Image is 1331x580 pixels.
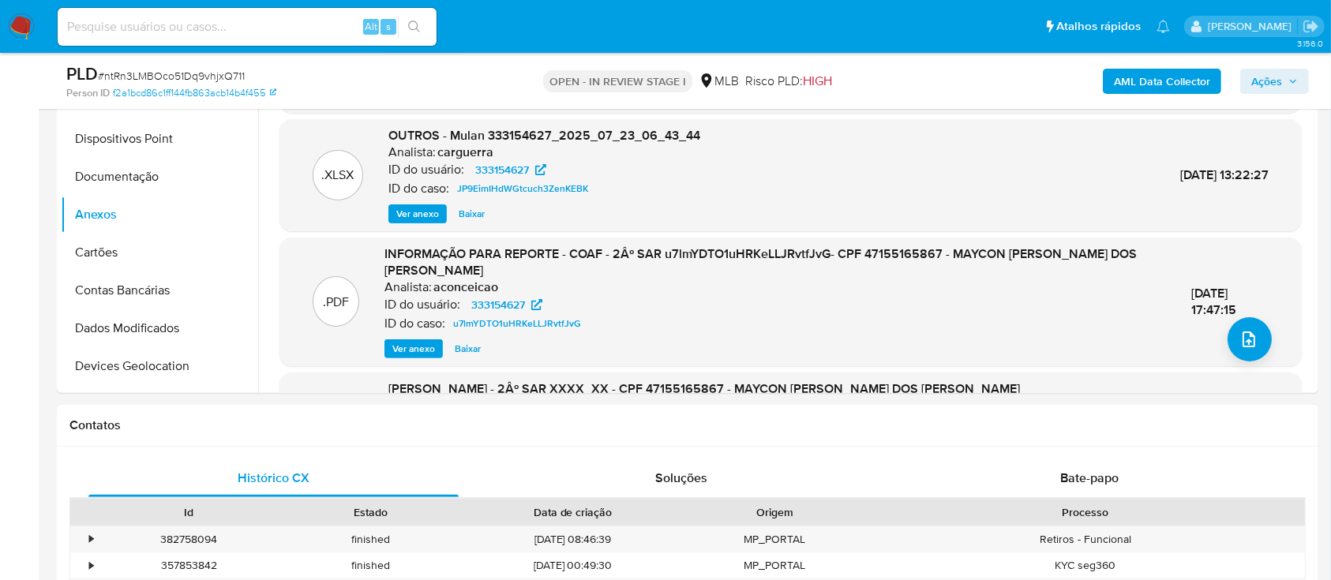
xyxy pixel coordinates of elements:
[98,68,245,84] span: # ntRn3LMBOco51Dq9vhjxQ711
[113,86,276,100] a: f2a1bcd86c1ff144fb863acb14b4f455
[451,204,493,223] button: Baixar
[543,70,692,92] p: OPEN - IN REVIEW STAGE I
[365,19,377,34] span: Alt
[803,72,832,90] span: HIGH
[61,158,258,196] button: Documentação
[1297,37,1323,50] span: 3.156.0
[473,504,673,520] div: Data de criação
[398,16,430,38] button: search-icon
[1114,69,1210,94] b: AML Data Collector
[437,144,493,160] h6: carguerra
[61,385,258,423] button: Empréstimos
[109,504,269,520] div: Id
[61,234,258,271] button: Cartões
[61,120,258,158] button: Dispositivos Point
[453,314,581,333] span: u7lmYDTO1uHRKeLLJRvtfJvG
[66,86,110,100] b: Person ID
[392,341,435,357] span: Ver anexo
[98,552,280,578] div: 357853842
[89,558,93,573] div: •
[61,347,258,385] button: Devices Geolocation
[1157,20,1170,33] a: Notificações
[238,469,309,487] span: Histórico CX
[447,314,587,333] a: u7lmYDTO1uHRKeLLJRvtfJvG
[388,144,436,160] p: Analista:
[280,552,463,578] div: finished
[447,339,489,358] button: Baixar
[451,179,594,198] a: JP9EimIHdWGtcuch3ZenKEBK
[1228,317,1272,361] button: upload-file
[684,552,866,578] div: MP_PORTAL
[695,504,855,520] div: Origem
[384,297,460,312] p: ID do usuário:
[61,309,258,347] button: Dados Modificados
[699,73,739,90] div: MLB
[459,206,485,222] span: Baixar
[384,339,443,358] button: Ver anexo
[1251,69,1282,94] span: Ações
[388,181,449,196] p: ID do caso:
[745,73,832,90] span: Risco PLD:
[1103,69,1221,94] button: AML Data Collector
[322,167,354,184] p: .XLSX
[89,532,93,547] div: •
[1303,18,1319,35] a: Sair
[457,179,588,198] span: JP9EimIHdWGtcuch3ZenKEBK
[1208,19,1297,34] p: carlos.guerra@mercadopago.com.br
[1056,18,1141,35] span: Atalhos rápidos
[98,526,280,552] div: 382758094
[462,295,552,314] a: 333154627
[471,295,525,314] span: 333154627
[475,160,529,179] span: 333154627
[388,126,700,144] span: OUTROS - Mulan 333154627_2025_07_23_06_43_44
[466,160,556,179] a: 333154627
[69,417,1306,433] h1: Contatos
[384,316,445,331] p: ID do caso:
[280,526,463,552] div: finished
[58,17,437,37] input: Pesquise usuários ou casos...
[291,504,452,520] div: Estado
[866,526,1305,552] div: Retiros - Funcional
[462,526,684,552] div: [DATE] 08:46:39
[655,469,707,487] span: Soluções
[323,294,349,311] p: .PDF
[384,279,432,295] p: Analista:
[388,380,1020,398] span: [PERSON_NAME] - 2Âº SAR XXXX_XX - CPF 47155165867 - MAYCON [PERSON_NAME] DOS [PERSON_NAME]
[433,279,498,295] h6: aconceicao
[61,271,258,309] button: Contas Bancárias
[386,19,391,34] span: s
[1191,284,1236,320] span: [DATE] 17:47:15
[1240,69,1309,94] button: Ações
[61,196,258,234] button: Anexos
[1180,166,1269,184] span: [DATE] 13:22:27
[866,552,1305,578] div: KYC seg360
[388,204,447,223] button: Ver anexo
[396,206,439,222] span: Ver anexo
[66,61,98,86] b: PLD
[455,341,481,357] span: Baixar
[1060,469,1119,487] span: Bate-papo
[388,162,464,178] p: ID do usuário:
[877,504,1294,520] div: Processo
[462,552,684,578] div: [DATE] 00:49:30
[684,526,866,552] div: MP_PORTAL
[384,245,1137,280] span: INFORMAÇÃO PARA REPORTE - COAF - 2Âº SAR u7lmYDTO1uHRKeLLJRvtfJvG- CPF 47155165867 - MAYCON [PERS...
